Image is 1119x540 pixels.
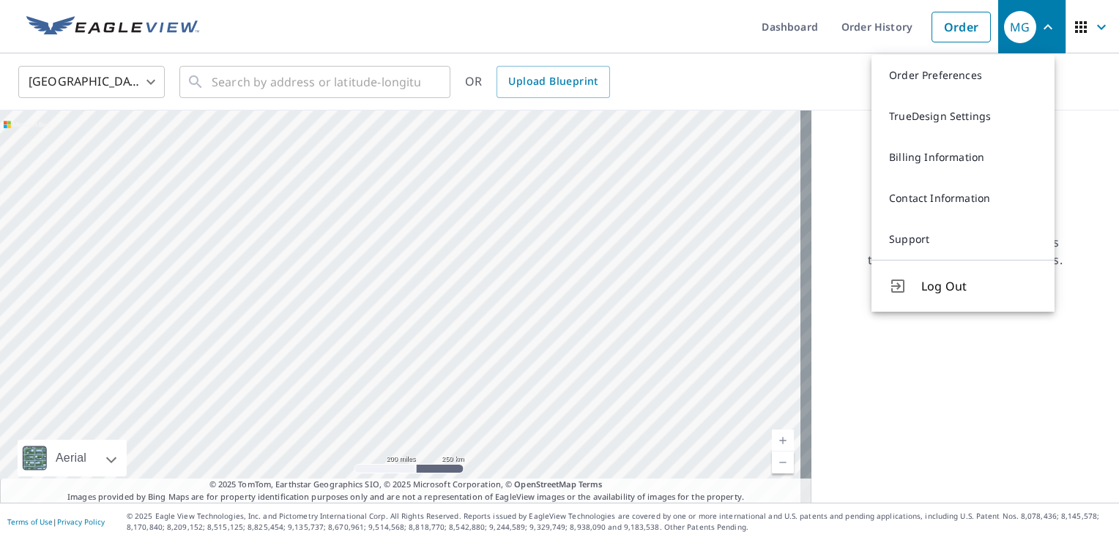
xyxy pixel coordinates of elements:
span: Log Out [921,277,1037,295]
a: Order Preferences [871,55,1055,96]
a: Terms of Use [7,517,53,527]
a: Current Level 5, Zoom Out [772,451,794,473]
a: Current Level 5, Zoom In [772,430,794,451]
p: Searching for a property address to view a list of available products. [867,233,1063,269]
a: OpenStreetMap [514,479,576,490]
div: Aerial [18,440,127,476]
a: Contact Information [871,178,1055,219]
a: Upload Blueprint [497,66,609,98]
img: EV Logo [26,16,199,38]
div: Aerial [51,440,91,476]
span: © 2025 TomTom, Earthstar Geographics SIO, © 2025 Microsoft Corporation, © [209,479,603,491]
a: Terms [579,479,603,490]
div: MG [1004,11,1036,43]
input: Search by address or latitude-longitude [212,61,420,102]
a: Privacy Policy [57,517,105,527]
button: Log Out [871,260,1055,312]
a: Order [932,12,991,42]
a: Billing Information [871,137,1055,178]
div: OR [465,66,610,98]
a: TrueDesign Settings [871,96,1055,137]
p: © 2025 Eagle View Technologies, Inc. and Pictometry International Corp. All Rights Reserved. Repo... [127,511,1112,533]
a: Support [871,219,1055,260]
p: | [7,517,105,526]
span: Upload Blueprint [508,72,598,91]
div: [GEOGRAPHIC_DATA] [18,61,165,102]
